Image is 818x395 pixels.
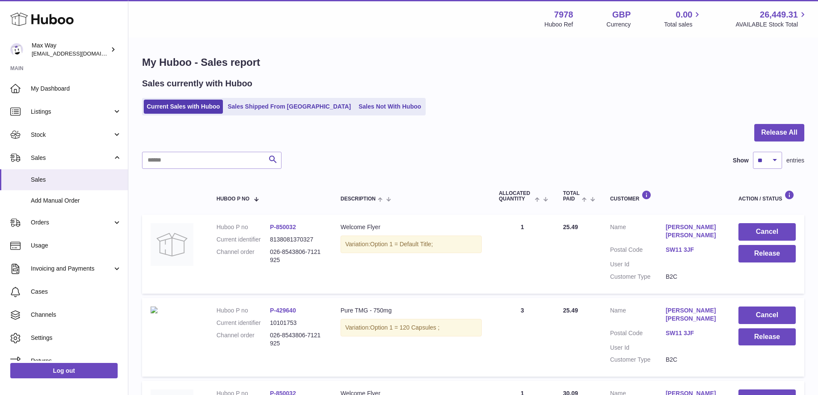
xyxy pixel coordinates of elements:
[216,307,270,315] dt: Huboo P no
[216,248,270,264] dt: Channel order
[216,223,270,231] dt: Huboo P no
[610,307,666,325] dt: Name
[216,236,270,244] dt: Current identifier
[31,357,122,365] span: Returns
[31,311,122,319] span: Channels
[738,223,796,241] button: Cancel
[32,41,109,58] div: Max Way
[370,241,433,248] span: Option 1 = Default Title;
[31,85,122,93] span: My Dashboard
[490,215,554,293] td: 1
[216,319,270,327] dt: Current identifier
[31,131,113,139] span: Stock
[151,307,157,313] img: TMG_Hero_Packshot_60g.jpg
[216,331,270,348] dt: Channel order
[664,21,702,29] span: Total sales
[31,288,122,296] span: Cases
[610,273,666,281] dt: Customer Type
[554,9,573,21] strong: 7978
[666,329,721,337] a: SW11 3JF
[733,156,749,165] label: Show
[270,331,323,348] dd: 026-8543806-7121925
[738,190,796,202] div: Action / Status
[341,236,482,253] div: Variation:
[216,196,249,202] span: Huboo P no
[270,236,323,244] dd: 8138081370327
[31,265,113,273] span: Invoicing and Payments
[610,260,666,268] dt: User Id
[610,190,721,202] div: Customer
[10,43,23,56] img: internalAdmin-7978@internal.huboo.com
[563,191,580,202] span: Total paid
[270,248,323,264] dd: 026-8543806-7121925
[610,344,666,352] dt: User Id
[612,9,631,21] strong: GBP
[735,9,808,29] a: 26,449.31 AVAILABLE Stock Total
[31,176,122,184] span: Sales
[31,154,113,162] span: Sales
[225,100,354,114] a: Sales Shipped From [GEOGRAPHIC_DATA]
[545,21,573,29] div: Huboo Ref
[666,356,721,364] dd: B2C
[31,334,122,342] span: Settings
[738,328,796,346] button: Release
[610,246,666,256] dt: Postal Code
[666,307,721,323] a: [PERSON_NAME] [PERSON_NAME]
[32,50,126,57] span: [EMAIL_ADDRESS][DOMAIN_NAME]
[341,196,376,202] span: Description
[151,223,193,266] img: no-photo.jpg
[666,273,721,281] dd: B2C
[356,100,424,114] a: Sales Not With Huboo
[676,9,693,21] span: 0.00
[270,224,296,230] a: P-850032
[666,246,721,254] a: SW11 3JF
[31,242,122,250] span: Usage
[31,218,113,227] span: Orders
[270,319,323,327] dd: 10101753
[760,9,798,21] span: 26,449.31
[144,100,223,114] a: Current Sales with Huboo
[607,21,631,29] div: Currency
[754,124,804,141] button: Release All
[735,21,808,29] span: AVAILABLE Stock Total
[490,298,554,377] td: 3
[10,363,118,378] a: Log out
[786,156,804,165] span: entries
[666,223,721,239] a: [PERSON_NAME] [PERSON_NAME]
[341,319,482,336] div: Variation:
[31,108,113,116] span: Listings
[610,329,666,339] dt: Postal Code
[142,78,252,89] h2: Sales currently with Huboo
[142,56,804,69] h1: My Huboo - Sales report
[610,356,666,364] dt: Customer Type
[31,197,122,205] span: Add Manual Order
[499,191,533,202] span: ALLOCATED Quantity
[563,307,578,314] span: 25.49
[341,223,482,231] div: Welcome Flyer
[270,307,296,314] a: P-429640
[370,324,439,331] span: Option 1 = 120 Capsules ;
[664,9,702,29] a: 0.00 Total sales
[341,307,482,315] div: Pure TMG - 750mg
[738,307,796,324] button: Cancel
[738,245,796,262] button: Release
[610,223,666,242] dt: Name
[563,224,578,230] span: 25.49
